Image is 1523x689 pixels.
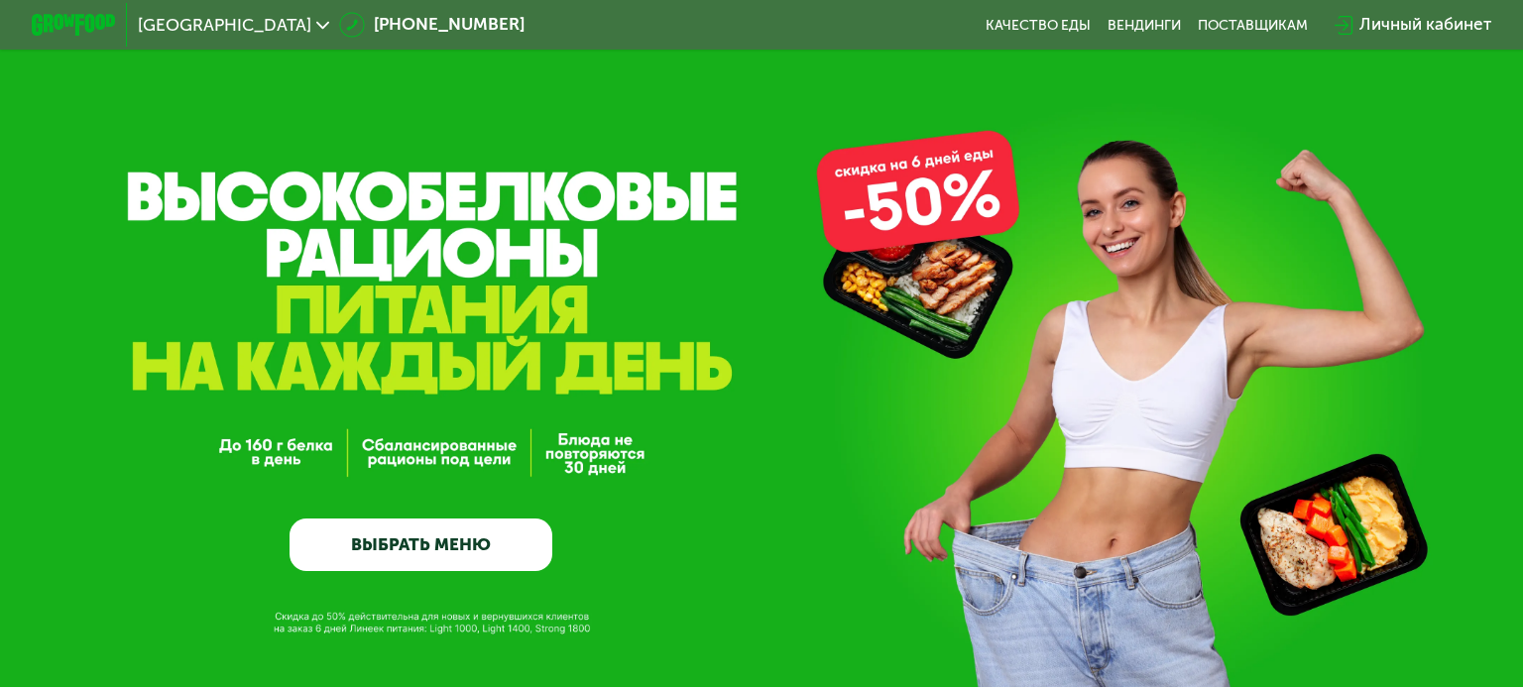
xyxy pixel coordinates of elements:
[290,518,553,571] a: ВЫБРАТЬ МЕНЮ
[339,12,524,38] a: [PHONE_NUMBER]
[138,17,311,34] span: [GEOGRAPHIC_DATA]
[986,17,1091,34] a: Качество еды
[1359,12,1491,38] div: Личный кабинет
[1198,17,1308,34] div: поставщикам
[1108,17,1181,34] a: Вендинги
